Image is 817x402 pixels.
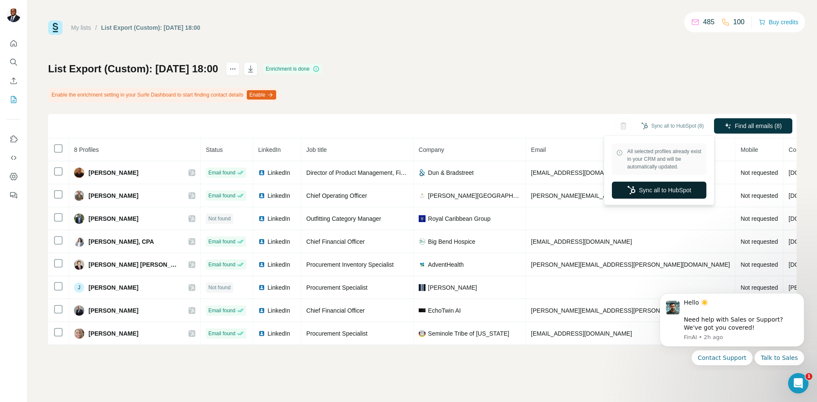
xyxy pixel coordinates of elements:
[740,169,778,176] span: Not requested
[209,284,231,291] span: Not found
[268,283,290,292] span: LinkedIn
[740,238,778,245] span: Not requested
[7,131,20,147] button: Use Surfe on LinkedIn
[74,259,84,270] img: Avatar
[209,307,235,314] span: Email found
[74,328,84,339] img: Avatar
[428,237,475,246] span: Big Bend Hospice
[74,282,84,293] div: J
[268,214,290,223] span: LinkedIn
[258,192,265,199] img: LinkedIn logo
[740,146,758,153] span: Mobile
[635,120,710,132] button: Sync all to HubSpot (8)
[89,306,138,315] span: [PERSON_NAME]
[71,24,91,31] a: My lists
[74,214,84,224] img: Avatar
[74,237,84,247] img: Avatar
[428,214,491,223] span: Royal Caribbean Group
[428,168,474,177] span: Dun & Bradstreet
[7,54,20,70] button: Search
[306,146,327,153] span: Job title
[48,20,63,35] img: Surfe Logo
[7,73,20,88] button: Enrich CSV
[268,237,290,246] span: LinkedIn
[7,9,20,22] img: Avatar
[531,192,681,199] span: [PERSON_NAME][EMAIL_ADDRESS][DOMAIN_NAME]
[268,191,290,200] span: LinkedIn
[89,168,138,177] span: [PERSON_NAME]
[7,150,20,165] button: Use Surfe API
[89,283,138,292] span: [PERSON_NAME]
[268,260,290,269] span: LinkedIn
[7,92,20,107] button: My lists
[733,17,745,27] p: 100
[735,122,782,130] span: Find all emails (8)
[740,284,778,291] span: Not requested
[101,23,200,32] div: List Export (Custom): [DATE] 18:00
[48,88,278,102] div: Enable the enrichment setting in your Surfe Dashboard to start finding contact details
[268,306,290,315] span: LinkedIn
[306,330,368,337] span: Procurement Specialist
[428,329,509,338] span: Seminole Tribe of [US_STATE]
[209,192,235,200] span: Email found
[258,284,265,291] img: LinkedIn logo
[209,215,231,222] span: Not found
[226,62,240,76] button: actions
[419,308,426,312] img: company-logo
[258,169,265,176] img: LinkedIn logo
[247,90,276,100] button: Enable
[531,146,546,153] span: Email
[258,215,265,222] img: LinkedIn logo
[209,169,235,177] span: Email found
[306,307,365,314] span: Chief Financial Officer
[419,169,426,176] img: company-logo
[258,307,265,314] img: LinkedIn logo
[263,64,323,74] div: Enrichment is done
[788,373,808,393] iframe: Intercom live chat
[74,305,84,316] img: Avatar
[89,329,138,338] span: [PERSON_NAME]
[209,238,235,245] span: Email found
[419,192,426,199] img: company-logo
[7,36,20,51] button: Quick start
[703,17,714,27] p: 485
[258,146,281,153] span: LinkedIn
[419,215,426,222] img: company-logo
[531,330,632,337] span: [EMAIL_ADDRESS][DOMAIN_NAME]
[428,191,520,200] span: [PERSON_NAME][GEOGRAPHIC_DATA] of [US_STATE]
[531,238,632,245] span: [EMAIL_ADDRESS][DOMAIN_NAME]
[306,261,394,268] span: Procurement Inventory Specialist
[419,330,426,337] img: company-logo
[95,23,97,32] li: /
[740,192,778,199] span: Not requested
[306,192,367,199] span: Chief Operating Officer
[89,191,138,200] span: [PERSON_NAME]
[89,237,154,246] span: [PERSON_NAME], CPA
[74,191,84,201] img: Avatar
[806,373,812,380] span: 1
[531,261,730,268] span: [PERSON_NAME][EMAIL_ADDRESS][PERSON_NAME][DOMAIN_NAME]
[268,168,290,177] span: LinkedIn
[206,146,223,153] span: Status
[759,16,798,28] button: Buy credits
[740,215,778,222] span: Not requested
[7,188,20,203] button: Feedback
[428,306,461,315] span: EchoTwin AI
[258,238,265,245] img: LinkedIn logo
[612,182,706,199] button: Sync all to HubSpot
[74,168,84,178] img: Avatar
[306,284,368,291] span: Procurement Specialist
[428,260,464,269] span: AdventHealth
[89,214,138,223] span: [PERSON_NAME]
[647,285,817,371] iframe: Intercom notifications message
[714,118,792,134] button: Find all emails (8)
[419,146,444,153] span: Company
[306,215,381,222] span: Outfitting Category Manager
